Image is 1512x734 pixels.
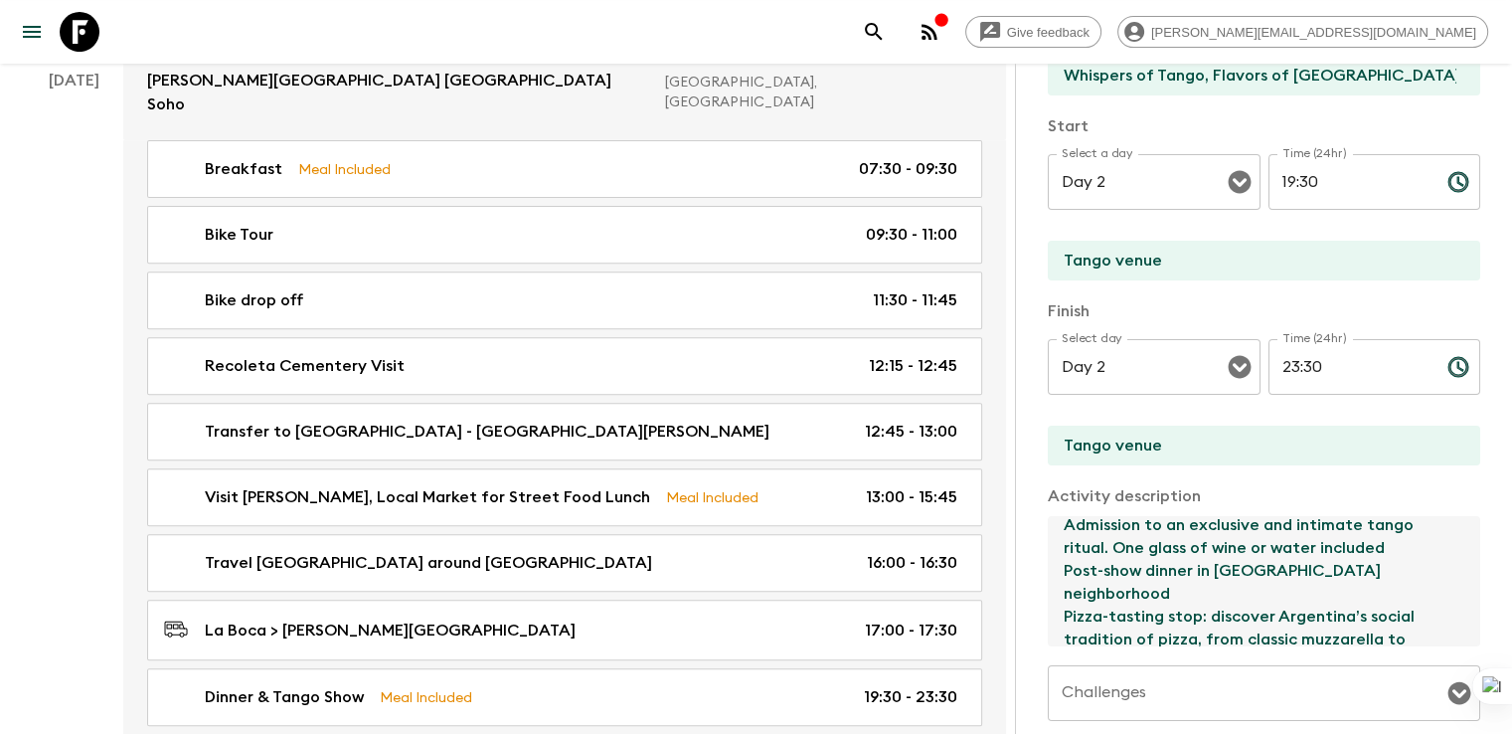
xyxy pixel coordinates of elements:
p: Finish [1048,299,1480,323]
input: End Location (leave blank if same as Start) [1048,426,1464,465]
p: Meal Included [666,486,758,508]
a: Bike drop off11:30 - 11:45 [147,272,982,329]
a: BreakfastMeal Included07:30 - 09:30 [147,140,982,198]
textarea: Admission to an exclusive and intimate tango ritual. One glass of wine or water included Post-sho... [1048,516,1464,646]
button: Open [1226,353,1254,381]
p: 19:30 - 23:30 [864,685,957,709]
label: Time (24hr) [1282,145,1347,162]
label: Time (24hr) [1282,330,1347,347]
p: 09:30 - 11:00 [866,223,957,247]
button: Choose time, selected time is 7:30 PM [1438,162,1478,202]
p: Bike drop off [205,288,303,312]
p: 07:30 - 09:30 [859,157,957,181]
a: Visit [PERSON_NAME], Local Market for Street Food LunchMeal Included13:00 - 15:45 [147,468,982,526]
p: Visit [PERSON_NAME], Local Market for Street Food Lunch [205,485,650,509]
a: Transfer to [GEOGRAPHIC_DATA] - [GEOGRAPHIC_DATA][PERSON_NAME]12:45 - 13:00 [147,403,982,460]
a: Travel [GEOGRAPHIC_DATA] around [GEOGRAPHIC_DATA]16:00 - 16:30 [147,534,982,592]
p: Meal Included [380,686,472,708]
p: Breakfast [205,157,282,181]
p: 13:00 - 15:45 [866,485,957,509]
div: [PERSON_NAME][EMAIL_ADDRESS][DOMAIN_NAME] [1117,16,1488,48]
a: Give feedback [965,16,1101,48]
a: La Boca > [PERSON_NAME][GEOGRAPHIC_DATA]17:00 - 17:30 [147,600,982,660]
input: hh:mm [1268,154,1431,210]
p: Bike Tour [205,223,273,247]
p: 12:45 - 13:00 [865,420,957,444]
button: menu [12,12,52,52]
p: [GEOGRAPHIC_DATA], [GEOGRAPHIC_DATA] [665,73,966,112]
button: Open [1445,679,1473,707]
label: Select a day [1062,145,1132,162]
p: Travel [GEOGRAPHIC_DATA] around [GEOGRAPHIC_DATA] [205,551,652,575]
p: Activity description [1048,484,1480,508]
button: Choose time, selected time is 11:30 PM [1438,347,1478,387]
p: 12:15 - 12:45 [869,354,957,378]
a: Recoleta Cementery Visit12:15 - 12:45 [147,337,982,395]
p: [PERSON_NAME][GEOGRAPHIC_DATA] [GEOGRAPHIC_DATA] Soho [147,69,649,116]
a: [PERSON_NAME][GEOGRAPHIC_DATA] [GEOGRAPHIC_DATA] Soho[GEOGRAPHIC_DATA], [GEOGRAPHIC_DATA] [123,45,1006,140]
label: Select day [1062,330,1122,347]
p: La Boca > [PERSON_NAME][GEOGRAPHIC_DATA] [205,619,576,642]
p: Recoleta Cementery Visit [205,354,405,378]
p: Transfer to [GEOGRAPHIC_DATA] - [GEOGRAPHIC_DATA][PERSON_NAME] [205,420,769,444]
span: Give feedback [996,25,1100,40]
p: Start [1048,114,1480,138]
input: hh:mm [1268,339,1431,395]
a: Dinner & Tango ShowMeal Included19:30 - 23:30 [147,668,982,726]
p: 17:00 - 17:30 [865,619,957,642]
input: E.g Hozuagawa boat tour [1048,56,1464,95]
p: Dinner & Tango Show [205,685,364,709]
p: 11:30 - 11:45 [873,288,957,312]
button: search adventures [854,12,894,52]
p: Meal Included [298,158,391,180]
span: [PERSON_NAME][EMAIL_ADDRESS][DOMAIN_NAME] [1140,25,1487,40]
p: 16:00 - 16:30 [867,551,957,575]
button: Open [1226,168,1254,196]
a: Bike Tour09:30 - 11:00 [147,206,982,264]
input: Start Location [1048,241,1464,280]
